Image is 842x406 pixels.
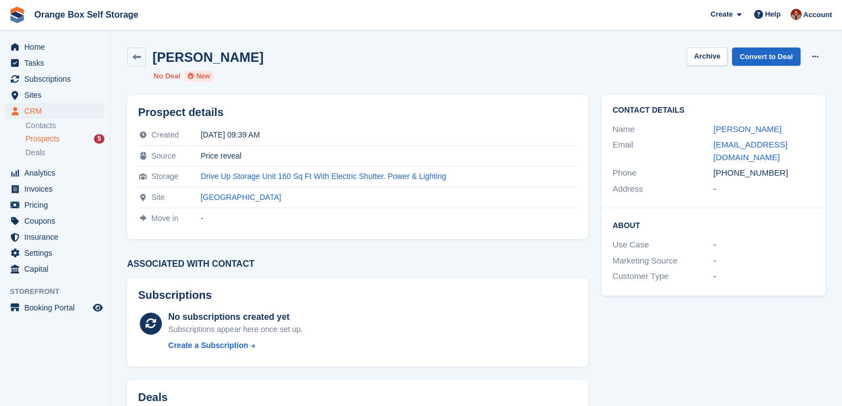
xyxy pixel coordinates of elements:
[765,9,781,20] span: Help
[24,229,91,245] span: Insurance
[91,301,104,314] a: Preview store
[713,270,814,283] div: -
[169,340,249,351] div: Create a Subscription
[201,172,446,181] a: Drive Up Storage Unit 160 Sq Ft With Electric Shutter. Power & Lighting
[713,239,814,251] div: -
[24,39,91,55] span: Home
[169,324,303,335] div: Subscriptions appear here once set up.
[24,71,91,87] span: Subscriptions
[6,229,104,245] a: menu
[6,181,104,197] a: menu
[138,289,577,302] h2: Subscriptions
[201,214,577,223] div: -
[24,300,91,315] span: Booking Portal
[151,214,178,223] span: Move in
[613,270,714,283] div: Customer Type
[6,39,104,55] a: menu
[151,130,179,139] span: Created
[6,261,104,277] a: menu
[25,147,104,159] a: Deals
[9,7,25,23] img: stora-icon-8386f47178a22dfd0bd8f6a31ec36ba5ce8667c1dd55bd0f319d3a0aa187defe.svg
[24,165,91,181] span: Analytics
[30,6,143,24] a: Orange Box Self Storage
[24,197,91,213] span: Pricing
[138,106,577,119] h2: Prospect details
[185,71,213,82] li: New
[151,151,176,160] span: Source
[138,391,167,404] h2: Deals
[791,9,802,20] img: Wayne Ball
[24,181,91,197] span: Invoices
[803,9,832,20] span: Account
[6,87,104,103] a: menu
[713,183,814,196] div: -
[151,172,178,181] span: Storage
[201,151,577,160] div: Price reveal
[24,245,91,261] span: Settings
[6,165,104,181] a: menu
[24,87,91,103] span: Sites
[154,71,180,82] li: No Deal
[613,183,714,196] div: Address
[169,310,303,324] div: No subscriptions created yet
[613,167,714,180] div: Phone
[713,124,781,134] a: [PERSON_NAME]
[152,50,264,65] h2: [PERSON_NAME]
[6,103,104,119] a: menu
[201,130,577,139] div: [DATE] 09:39 AM
[613,123,714,136] div: Name
[10,286,110,297] span: Storefront
[127,259,588,269] h3: Associated with contact
[6,197,104,213] a: menu
[25,134,60,144] span: Prospects
[711,9,733,20] span: Create
[613,255,714,267] div: Marketing Source
[613,239,714,251] div: Use Case
[687,48,728,66] button: Archive
[24,213,91,229] span: Coupons
[25,120,104,131] a: Contacts
[24,55,91,71] span: Tasks
[613,106,814,115] h2: Contact Details
[6,300,104,315] a: menu
[25,147,45,158] span: Deals
[6,213,104,229] a: menu
[151,193,165,202] span: Site
[732,48,801,66] a: Convert to Deal
[713,140,787,162] a: [EMAIL_ADDRESS][DOMAIN_NAME]
[201,193,281,202] a: [GEOGRAPHIC_DATA]
[613,219,814,230] h2: About
[169,340,303,351] a: Create a Subscription
[713,167,814,180] div: [PHONE_NUMBER]
[6,245,104,261] a: menu
[94,134,104,144] div: 5
[613,139,714,164] div: Email
[713,255,814,267] div: -
[6,71,104,87] a: menu
[6,55,104,71] a: menu
[25,133,104,145] a: Prospects 5
[24,261,91,277] span: Capital
[24,103,91,119] span: CRM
